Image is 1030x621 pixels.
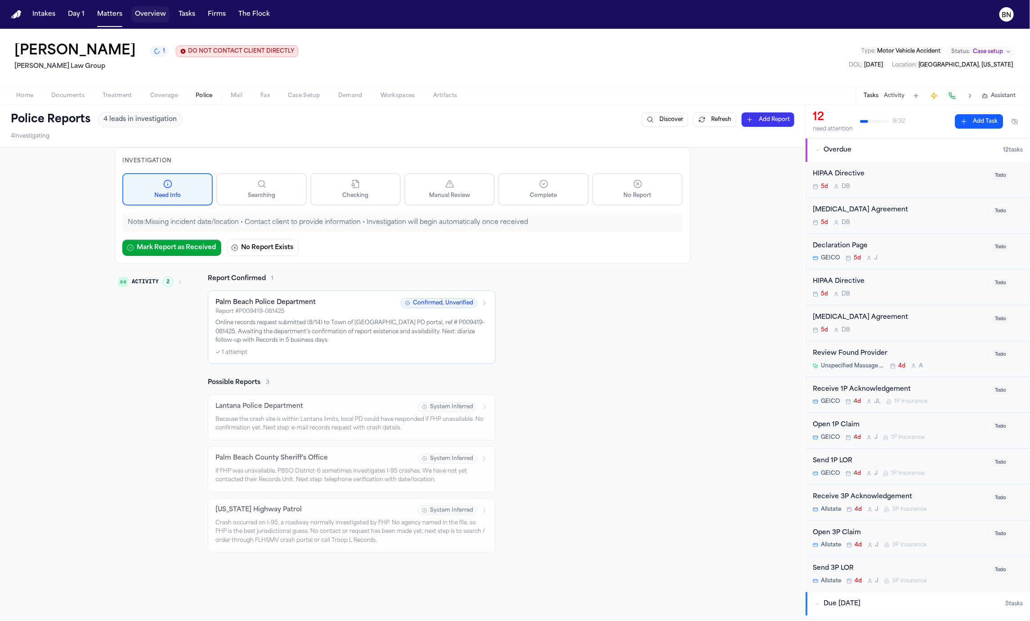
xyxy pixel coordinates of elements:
button: Checking [310,173,401,206]
span: 1 [163,48,165,55]
span: J [875,577,878,585]
div: Open 3P Claim [813,528,987,538]
span: 4d [855,541,862,549]
span: Type : [861,49,876,54]
button: Searching [216,173,307,206]
div: Receive 3P Acknowledgement [813,492,987,502]
div: Open task: Send 3P LOR [806,556,1030,592]
span: [GEOGRAPHIC_DATA], [US_STATE] [918,63,1013,68]
button: No Report Exists [227,240,299,256]
div: Open task: Open 3P Claim [806,521,1030,557]
div: ✓ 1 attempt [215,349,488,356]
span: 3P Insurance [892,577,927,585]
a: Matters [94,6,126,22]
span: 5d [821,326,828,334]
p: Online records request submitted (8/14) to Town of [GEOGRAPHIC_DATA] PD portal, ref # P009419-081... [215,319,488,345]
span: 4d [855,577,862,585]
span: System Inferred [418,402,477,412]
button: Edit Type: Motor Vehicle Accident [859,47,943,56]
div: Open task: Receive 1P Acknowledgement [806,377,1030,413]
a: Home [11,10,22,19]
span: D B [842,219,850,226]
span: D B [842,183,850,190]
button: Edit client contact restriction [176,45,298,57]
span: System Inferred [418,454,477,464]
span: No Report [624,192,652,199]
span: D B [842,290,850,298]
span: DOL : [849,63,863,68]
button: Hide completed tasks (⌘⇧H) [1007,114,1023,129]
span: 4d [854,398,861,405]
button: Activity2 [115,274,186,290]
span: GEICO [821,470,840,477]
button: Assistant [982,92,1016,99]
span: 4d [898,362,905,370]
span: Confirmed, Unverified [401,298,477,308]
div: [MEDICAL_DATA] Agreement [813,205,987,215]
span: Todo [992,422,1008,431]
span: 9 / 32 [892,118,905,125]
div: Open task: HIPAA Directive [806,162,1030,198]
span: D B [842,326,850,334]
button: Due [DATE]5tasks [806,592,1030,616]
button: 1 active task [150,46,169,57]
div: Open task: Retainer Agreement [806,198,1030,234]
button: Add Report [742,112,794,127]
h2: Report Confirmed [208,274,266,283]
span: Todo [992,207,1008,215]
span: 1P Insurance [891,434,924,441]
span: GEICO [821,255,840,262]
span: Case Setup [288,92,320,99]
span: Mail [231,92,242,99]
span: Police [196,92,213,99]
div: Palm Beach Police DepartmentReport #P009419-081425Confirmed, UnverifiedOnline records request sub... [208,290,496,364]
div: need attention [813,125,853,133]
span: 3P Insurance [892,506,927,513]
span: Complete [530,192,557,199]
button: Edit matter name [14,43,136,59]
button: Day 1 [64,6,88,22]
span: 3 [266,379,269,386]
span: [DATE] [864,63,883,68]
span: GEICO [821,398,840,405]
button: Need Info [122,173,213,206]
span: 4d [854,434,861,441]
span: Assistant [991,92,1016,99]
button: Tasks [175,6,199,22]
button: Overdue12tasks [806,138,1030,162]
h3: [US_STATE] Highway Patrol [215,505,302,514]
div: HIPAA Directive [813,277,987,287]
span: Checking [343,192,369,199]
span: Treatment [103,92,132,99]
span: 4 investigating [11,133,49,140]
span: 5d [821,290,828,298]
button: Add Task [910,89,923,102]
button: The Flock [235,6,273,22]
div: [US_STATE] Highway PatrolSystem InferredCrash occurred on I-95, a roadway normally investigated b... [208,498,496,553]
div: Open task: Receive 3P Acknowledgement [806,485,1030,521]
div: Send 3P LOR [813,563,987,574]
span: J [875,506,878,513]
h3: Palm Beach County Sheriff's Office [215,454,328,463]
span: Todo [992,494,1008,502]
span: Overdue [824,146,851,155]
span: 2 [162,277,174,287]
span: Home [16,92,33,99]
button: Manual Review [404,173,495,206]
button: Firms [204,6,229,22]
span: 12 task s [1003,147,1023,154]
h2: Possible Reports [208,378,260,387]
div: HIPAA Directive [813,169,987,179]
span: Todo [992,279,1008,287]
span: Todo [992,243,1008,251]
button: Edit Location: Lantana, Florida [889,61,1016,70]
span: Allstate [821,541,841,549]
div: Open task: Open 1P Claim [806,413,1030,449]
div: Open task: Retainer Agreement [806,305,1030,341]
img: Finch Logo [11,10,22,19]
button: Overview [131,6,170,22]
span: J [874,470,878,477]
span: 3P Insurance [892,541,927,549]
